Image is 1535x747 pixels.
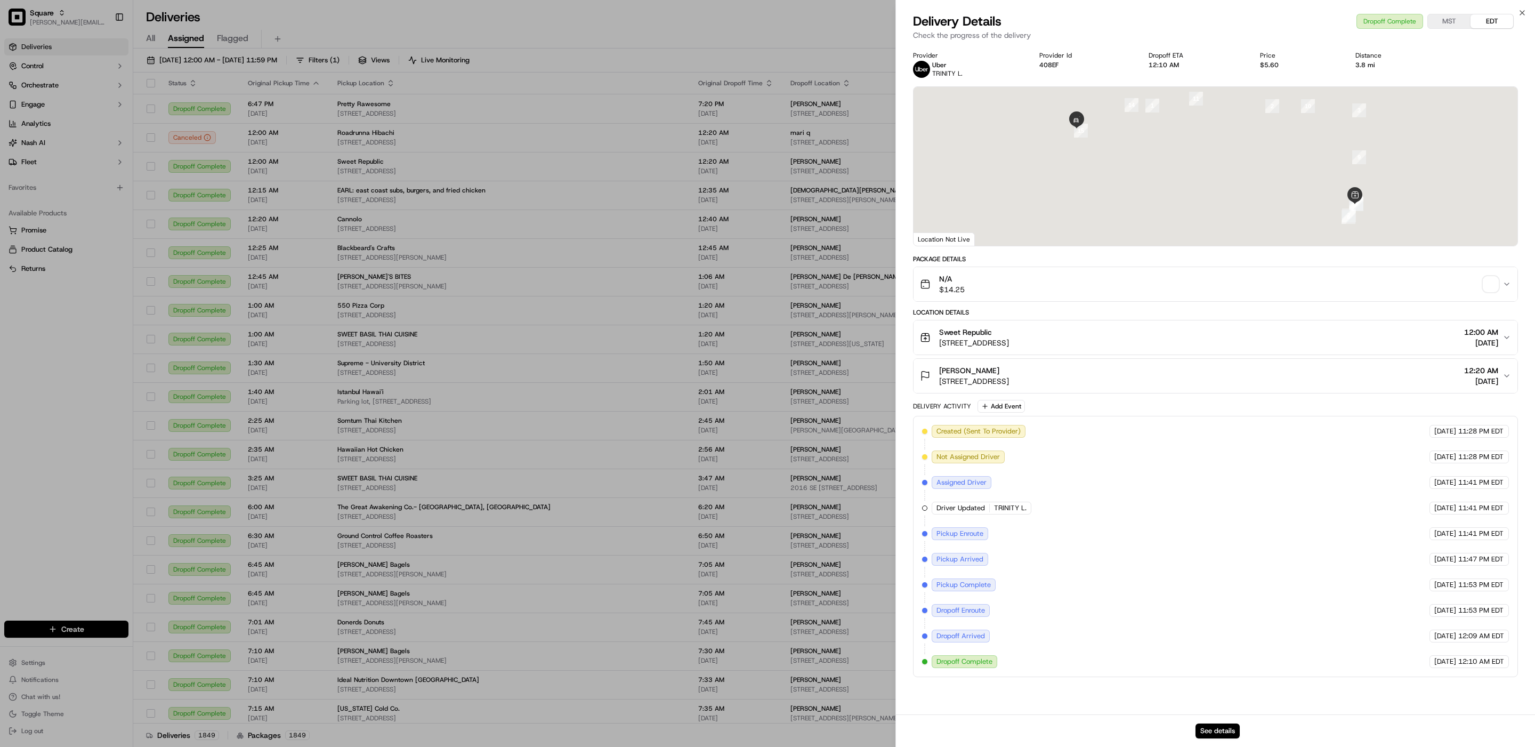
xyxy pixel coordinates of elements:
div: Delivery Activity [913,402,971,411]
div: 3 [1352,103,1366,117]
div: Provider Id [1039,51,1132,60]
div: 6 [1342,210,1355,224]
div: We're available if you need us! [36,113,135,122]
span: 11:28 PM EDT [1458,427,1504,436]
button: Start new chat [181,106,194,118]
div: 💻 [90,156,99,165]
span: 11:47 PM EDT [1458,555,1504,564]
p: Welcome 👋 [11,43,194,60]
img: Nash [11,11,32,33]
span: Dropoff Complete [936,657,992,666]
span: [STREET_ADDRESS] [939,376,1009,387]
img: uber-new-logo.jpeg [913,61,930,78]
div: 11 [1189,92,1203,106]
span: [DATE] [1434,529,1456,539]
button: MST [1428,14,1471,28]
span: 11:28 PM EDT [1458,452,1504,462]
span: 12:00 AM [1464,327,1498,338]
span: Driver Updated [936,503,985,513]
span: 12:10 AM EDT [1458,657,1504,666]
a: Powered byPylon [75,181,129,189]
span: TRINITY L. [932,69,963,78]
button: See details [1195,724,1240,738]
span: [DATE] [1434,606,1456,615]
span: $14.25 [939,284,965,295]
div: 1 [1145,99,1159,113]
button: [PERSON_NAME][STREET_ADDRESS]12:20 AM[DATE] [914,359,1517,393]
span: [STREET_ADDRESS] [939,338,1009,348]
a: 📗Knowledge Base [6,151,86,170]
div: Provider [913,51,1022,60]
span: [DATE] [1434,555,1456,564]
span: TRINITY L. [994,503,1027,513]
span: [DATE] [1434,580,1456,590]
div: 10 [1301,99,1315,113]
button: Sweet Republic[STREET_ADDRESS]12:00 AM[DATE] [914,320,1517,355]
span: Pickup Arrived [936,555,983,564]
button: 408EF [1039,61,1059,69]
div: $5.60 [1260,61,1338,69]
div: Start new chat [36,102,175,113]
div: 12:10 AM [1149,61,1243,69]
span: [DATE] [1434,427,1456,436]
button: EDT [1471,14,1513,28]
span: Knowledge Base [21,155,82,166]
span: API Documentation [101,155,171,166]
button: Add Event [977,400,1025,413]
input: Got a question? Start typing here... [28,69,192,81]
span: Created (Sent To Provider) [936,427,1021,436]
div: 7 [1342,208,1356,222]
span: Assigned Driver [936,478,987,487]
span: Dropoff Arrived [936,631,985,641]
div: 15 [1074,124,1088,138]
div: Price [1260,51,1338,60]
span: Delivery Details [913,13,1001,30]
span: [DATE] [1434,631,1456,641]
span: [DATE] [1464,376,1498,387]
span: [DATE] [1434,478,1456,487]
div: 3.8 mi [1355,61,1441,69]
a: 💻API Documentation [86,151,175,170]
span: [DATE] [1434,657,1456,666]
div: 9 [1352,150,1366,164]
span: Pylon [106,181,129,189]
span: [DATE] [1434,503,1456,513]
span: 11:41 PM EDT [1458,503,1504,513]
button: N/A$14.25 [914,267,1517,301]
span: Pickup Complete [936,580,991,590]
span: Sweet Republic [939,327,992,338]
div: Package Details [913,255,1518,263]
div: Dropoff ETA [1149,51,1243,60]
span: N/A [939,274,965,284]
div: 14 [1125,98,1138,112]
span: Not Assigned Driver [936,452,1000,462]
div: Location Not Live [914,232,975,246]
span: 11:53 PM EDT [1458,606,1504,615]
div: Location Details [913,308,1518,317]
p: Check the progress of the delivery [913,30,1518,41]
span: Dropoff Enroute [936,606,985,615]
span: [PERSON_NAME] [939,365,999,376]
p: Uber [932,61,963,69]
span: 11:53 PM EDT [1458,580,1504,590]
img: 1736555255976-a54dd68f-1ca7-489b-9aae-adbdc363a1c4 [11,102,30,122]
span: 12:20 AM [1464,365,1498,376]
span: Pickup Enroute [936,529,983,539]
span: 11:41 PM EDT [1458,478,1504,487]
div: 📗 [11,156,19,165]
span: 11:41 PM EDT [1458,529,1504,539]
span: [DATE] [1464,338,1498,348]
div: Distance [1355,51,1441,60]
div: 2 [1265,99,1279,113]
span: 12:09 AM EDT [1458,631,1504,641]
div: 5 [1350,197,1363,211]
span: [DATE] [1434,452,1456,462]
